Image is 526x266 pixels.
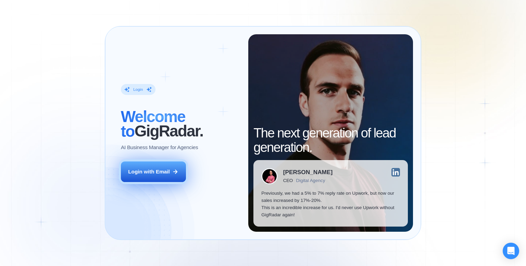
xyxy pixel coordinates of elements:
[121,144,198,151] p: AI Business Manager for Agencies
[261,190,400,219] p: Previously, we had a 5% to 7% reply rate on Upwork, but now our sales increased by 17%-20%. This ...
[121,109,240,138] h2: ‍ GigRadar.
[283,169,333,175] div: [PERSON_NAME]
[121,108,185,140] span: Welcome to
[503,243,519,259] div: Open Intercom Messenger
[121,161,186,182] button: Login with Email
[253,126,408,155] h2: The next generation of lead generation.
[296,178,325,183] div: Digital Agency
[133,87,143,92] div: Login
[283,178,293,183] div: CEO
[128,168,170,175] div: Login with Email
